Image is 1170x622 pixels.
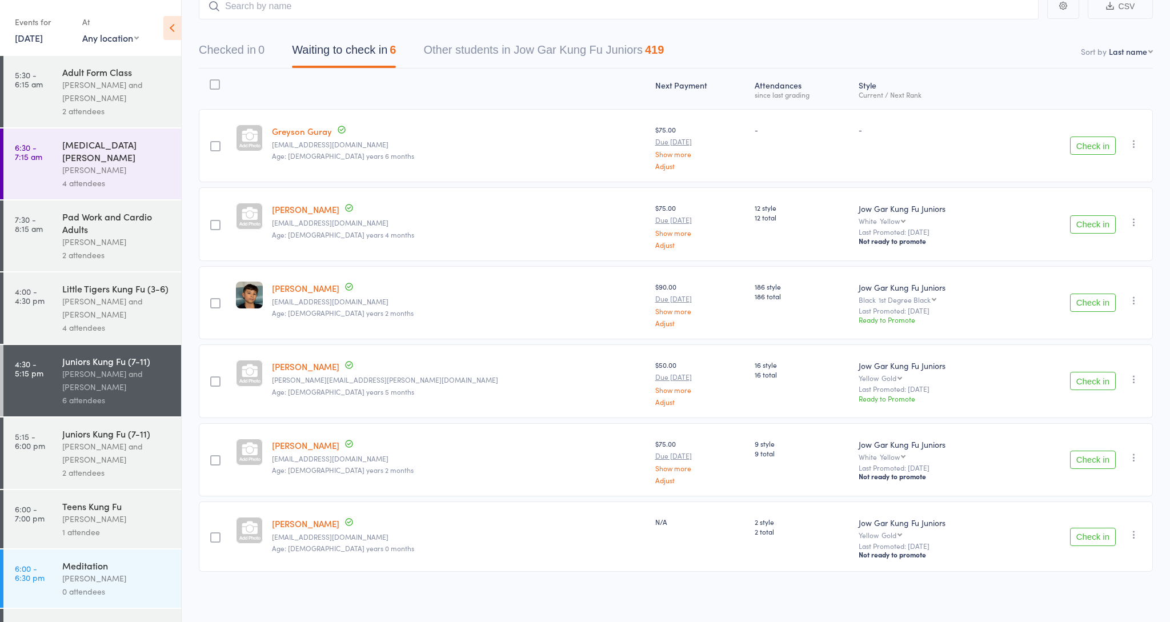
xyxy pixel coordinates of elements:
[854,74,1010,104] div: Style
[859,282,1005,293] div: Jow Gar Kung Fu Juniors
[881,531,896,539] div: Gold
[1070,528,1116,546] button: Check in
[655,319,746,327] a: Adjust
[1070,137,1116,155] button: Check in
[62,427,171,440] div: Juniors Kung Fu (7-11)
[755,282,850,291] span: 186 style
[272,455,646,463] small: laurenjsalgado@gmail.com
[62,138,171,163] div: [MEDICAL_DATA][PERSON_NAME]
[62,105,171,118] div: 2 attendees
[755,517,850,527] span: 2 style
[755,370,850,379] span: 16 total
[292,38,396,68] button: Waiting to check in6
[655,398,746,406] a: Adjust
[199,38,265,68] button: Checked in0
[272,533,646,541] small: alyssajaneknight@gmail.com
[15,432,45,450] time: 5:15 - 6:00 pm
[62,466,171,479] div: 2 attendees
[655,386,746,394] a: Show more
[750,74,854,104] div: Atten­dances
[62,163,171,176] div: [PERSON_NAME]
[258,43,265,56] div: 0
[1070,294,1116,312] button: Check in
[755,439,850,448] span: 9 style
[859,217,1005,224] div: White
[880,217,900,224] div: Yellow
[655,203,746,248] div: $75.00
[272,376,646,384] small: sammy.clare@gmail.com
[272,282,339,294] a: [PERSON_NAME]
[1081,46,1107,57] label: Sort by
[62,367,171,394] div: [PERSON_NAME] and [PERSON_NAME]
[859,91,1005,98] div: Current / Next Rank
[859,296,1005,303] div: Black
[3,490,181,548] a: 6:00 -7:00 pmTeens Kung Fu[PERSON_NAME]1 attendee
[655,373,746,381] small: Due [DATE]
[3,418,181,489] a: 5:15 -6:00 pmJuniors Kung Fu (7-11)[PERSON_NAME] and [PERSON_NAME]2 attendees
[82,13,139,31] div: At
[1109,46,1147,57] div: Last name
[655,307,746,315] a: Show more
[645,43,664,56] div: 419
[655,360,746,405] div: $50.00
[62,210,171,235] div: Pad Work and Cardio Adults
[272,230,414,239] span: Age: [DEMOGRAPHIC_DATA] years 4 months
[655,517,746,527] div: N/A
[655,282,746,327] div: $90.00
[62,321,171,334] div: 4 attendees
[272,439,339,451] a: [PERSON_NAME]
[859,550,1005,559] div: Not ready to promote
[655,150,746,158] a: Show more
[272,465,414,475] span: Age: [DEMOGRAPHIC_DATA] years 2 months
[423,38,664,68] button: Other students in Jow Gar Kung Fu Juniors419
[62,282,171,295] div: Little Tigers Kung Fu (3-6)
[1070,215,1116,234] button: Check in
[655,295,746,303] small: Due [DATE]
[272,203,339,215] a: [PERSON_NAME]
[755,212,850,222] span: 12 total
[62,66,171,78] div: Adult Form Class
[272,125,332,137] a: Greyson Guray
[3,200,181,271] a: 7:30 -8:15 amPad Work and Cardio Adults[PERSON_NAME]2 attendees
[62,355,171,367] div: Juniors Kung Fu (7-11)
[655,216,746,224] small: Due [DATE]
[62,559,171,572] div: Meditation
[15,215,43,233] time: 7:30 - 8:15 am
[655,464,746,472] a: Show more
[62,295,171,321] div: [PERSON_NAME] and [PERSON_NAME]
[655,439,746,484] div: $75.00
[272,360,339,372] a: [PERSON_NAME]
[272,151,414,160] span: Age: [DEMOGRAPHIC_DATA] years 6 months
[859,439,1005,450] div: Jow Gar Kung Fu Juniors
[880,453,900,460] div: Yellow
[15,70,43,89] time: 5:30 - 6:15 am
[62,394,171,407] div: 6 attendees
[1070,451,1116,469] button: Check in
[3,345,181,416] a: 4:30 -5:15 pmJuniors Kung Fu (7-11)[PERSON_NAME] and [PERSON_NAME]6 attendees
[755,360,850,370] span: 16 style
[62,248,171,262] div: 2 attendees
[272,543,414,553] span: Age: [DEMOGRAPHIC_DATA] years 0 months
[655,125,746,170] div: $75.00
[62,512,171,525] div: [PERSON_NAME]
[655,162,746,170] a: Adjust
[62,235,171,248] div: [PERSON_NAME]
[755,448,850,458] span: 9 total
[3,549,181,608] a: 6:00 -6:30 pmMeditation[PERSON_NAME]0 attendees
[859,472,1005,481] div: Not ready to promote
[655,229,746,236] a: Show more
[62,572,171,585] div: [PERSON_NAME]
[390,43,396,56] div: 6
[82,31,139,44] div: Any location
[272,387,414,396] span: Age: [DEMOGRAPHIC_DATA] years 5 months
[859,453,1005,460] div: White
[15,564,45,582] time: 6:00 - 6:30 pm
[3,272,181,344] a: 4:00 -4:30 pmLittle Tigers Kung Fu (3-6)[PERSON_NAME] and [PERSON_NAME]4 attendees
[755,91,850,98] div: since last grading
[859,228,1005,236] small: Last Promoted: [DATE]
[1070,372,1116,390] button: Check in
[859,307,1005,315] small: Last Promoted: [DATE]
[62,78,171,105] div: [PERSON_NAME] and [PERSON_NAME]
[881,374,896,382] div: Gold
[859,542,1005,550] small: Last Promoted: [DATE]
